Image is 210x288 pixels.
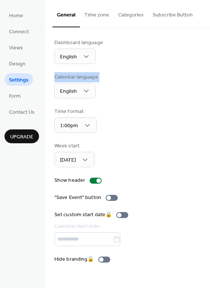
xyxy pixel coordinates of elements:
span: Home [9,12,23,20]
span: Design [9,60,25,68]
span: Connect [9,28,29,36]
button: Upgrade [4,129,39,143]
div: Calendar language [54,73,98,81]
span: Form [9,92,21,100]
span: Settings [9,76,28,84]
a: Contact Us [4,105,39,118]
div: Dashboard language [54,39,103,47]
span: Contact Us [9,108,34,116]
a: Settings [4,73,33,86]
span: [DATE] [60,155,76,165]
div: "Save Event" button [54,194,101,202]
div: Week start [54,142,93,150]
a: Views [4,41,27,53]
a: Home [4,9,28,21]
span: English [60,86,77,96]
a: Connect [4,25,33,37]
a: Form [4,89,25,102]
span: 1:00pm [60,121,78,131]
div: Show header [54,177,85,184]
span: English [60,52,77,62]
span: Upgrade [10,133,33,141]
div: Time format [54,108,95,116]
a: Design [4,57,30,70]
span: Views [9,44,23,52]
